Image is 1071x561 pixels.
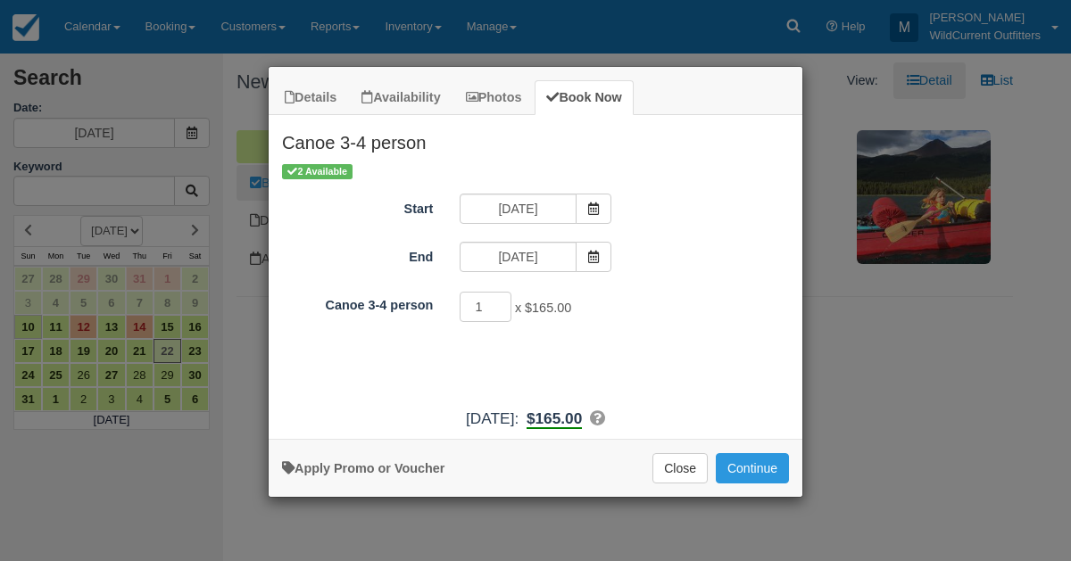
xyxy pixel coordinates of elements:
a: Apply Voucher [282,461,444,475]
div: Item Modal [269,115,802,430]
span: [DATE] [466,409,514,427]
input: Canoe 3-4 person [460,292,511,322]
a: Details [273,80,348,115]
button: Close [652,453,708,483]
button: Add to Booking [716,453,789,483]
label: End [269,242,446,267]
div: : [269,408,802,430]
b: $165.00 [527,409,582,429]
label: Canoe 3-4 person [269,290,446,315]
span: 2 Available [282,164,353,179]
label: Start [269,194,446,219]
a: Book Now [535,80,633,115]
a: Availability [350,80,452,115]
h2: Canoe 3-4 person [269,115,802,161]
a: Photos [454,80,534,115]
span: x $165.00 [515,301,571,315]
